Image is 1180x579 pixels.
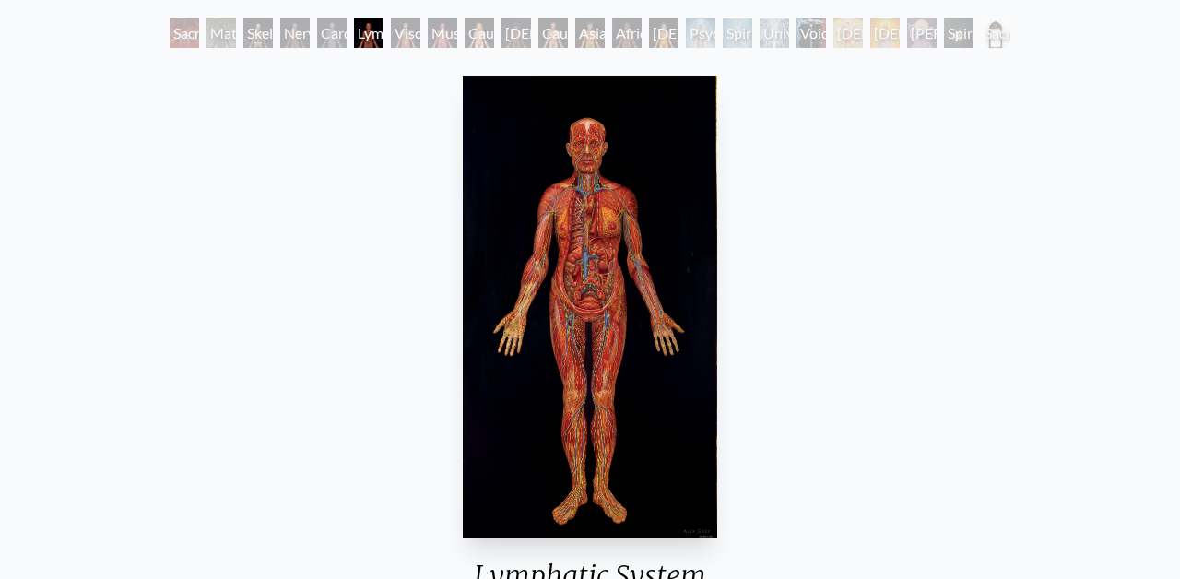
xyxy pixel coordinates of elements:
div: [DEMOGRAPHIC_DATA] Woman [649,18,678,48]
div: Cardiovascular System [317,18,347,48]
div: [DEMOGRAPHIC_DATA] [833,18,863,48]
div: African Man [612,18,642,48]
div: Muscle System [428,18,457,48]
div: [PERSON_NAME] [907,18,937,48]
div: Sacred Mirrors Room, [GEOGRAPHIC_DATA] [170,18,199,48]
div: Sacred Mirrors Frame [981,18,1010,48]
div: Spiritual World [944,18,973,48]
div: Void Clear Light [796,18,826,48]
div: Skeletal System [243,18,273,48]
div: [DEMOGRAPHIC_DATA] [870,18,900,48]
div: Psychic Energy System [686,18,715,48]
div: Caucasian Man [538,18,568,48]
div: [DEMOGRAPHIC_DATA] Woman [501,18,531,48]
div: Spiritual Energy System [723,18,752,48]
div: Nervous System [280,18,310,48]
div: Caucasian Woman [465,18,494,48]
div: Viscera [391,18,420,48]
img: 5-Lymphatic-System-1985-Alex-Grey-watermarked.jpg [463,76,717,538]
div: Universal Mind Lattice [760,18,789,48]
div: Lymphatic System [354,18,383,48]
div: Material World [206,18,236,48]
div: Asian Man [575,18,605,48]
